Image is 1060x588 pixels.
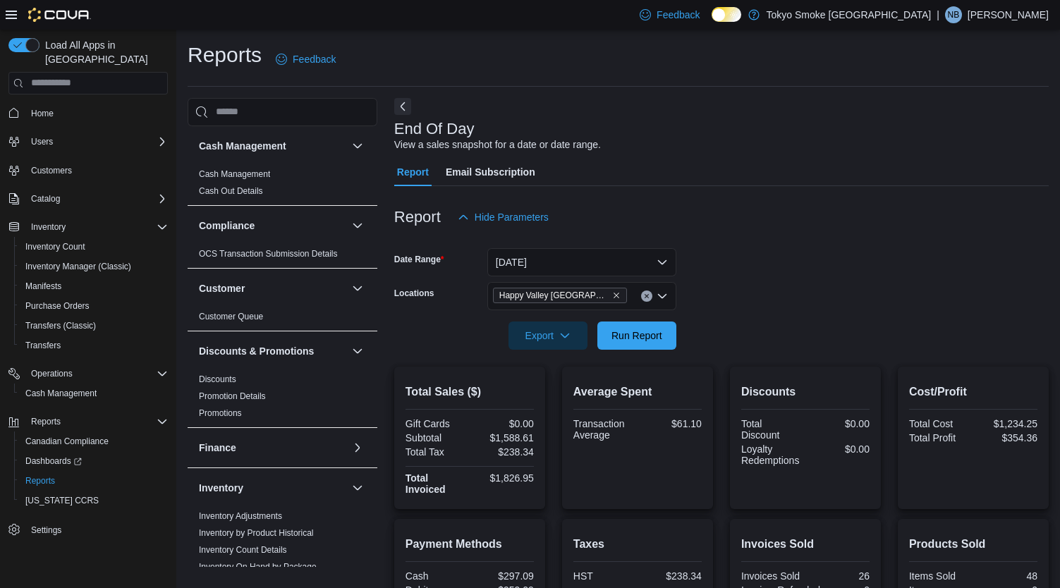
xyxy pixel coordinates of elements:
h2: Total Sales ($) [406,384,534,400]
img: Cova [28,8,91,22]
span: Load All Apps in [GEOGRAPHIC_DATA] [39,38,168,66]
button: Next [394,98,411,115]
button: Run Report [597,321,676,350]
span: Transfers [25,340,61,351]
div: Total Cost [909,418,970,429]
button: Hide Parameters [452,203,554,231]
h1: Reports [188,41,262,69]
h3: Inventory [199,481,243,495]
div: $1,588.61 [473,432,534,443]
p: [PERSON_NAME] [968,6,1049,23]
button: Catalog [25,190,66,207]
span: Inventory Count [20,238,168,255]
button: [US_STATE] CCRS [14,491,173,510]
h2: Invoices Sold [741,536,870,553]
span: Inventory by Product Historical [199,527,314,539]
a: Feedback [634,1,705,29]
span: Users [25,133,168,150]
div: $297.09 [473,570,534,582]
h3: Customer [199,281,245,295]
button: Inventory [25,219,71,235]
div: $238.34 [473,446,534,458]
span: Operations [31,368,73,379]
span: Inventory [25,219,168,235]
button: Compliance [199,219,346,233]
h2: Discounts [741,384,870,400]
span: Settings [31,525,61,536]
button: Discounts & Promotions [199,344,346,358]
h3: Discounts & Promotions [199,344,314,358]
button: Customer [349,280,366,297]
a: Home [25,105,59,122]
button: Open list of options [657,290,668,302]
button: Inventory [3,217,173,237]
nav: Complex example [8,97,168,577]
p: Tokyo Smoke [GEOGRAPHIC_DATA] [767,6,932,23]
div: 48 [976,570,1037,582]
span: Promotions [199,408,242,419]
button: Export [508,321,587,350]
a: Customers [25,162,78,179]
div: Cash [406,570,467,582]
a: Feedback [270,45,341,73]
a: Cash Management [20,385,102,402]
strong: Total Invoiced [406,472,446,495]
span: Purchase Orders [20,298,168,314]
label: Date Range [394,254,444,265]
a: Cash Management [199,169,270,179]
button: Finance [349,439,366,456]
button: Canadian Compliance [14,431,173,451]
div: $1,826.95 [473,472,534,484]
span: Dashboards [20,453,168,470]
button: [DATE] [487,248,676,276]
span: Inventory Count Details [199,544,287,556]
span: Cash Management [25,388,97,399]
a: Discounts [199,374,236,384]
span: Settings [25,520,168,538]
span: Cash Management [20,385,168,402]
div: Gift Cards [406,418,467,429]
button: Inventory Manager (Classic) [14,257,173,276]
div: Cash Management [188,166,377,205]
div: $0.00 [808,418,870,429]
h2: Average Spent [573,384,702,400]
span: Dashboards [25,455,82,467]
span: Manifests [20,278,168,295]
a: [US_STATE] CCRS [20,492,104,509]
span: Operations [25,365,168,382]
button: Reports [25,413,66,430]
h2: Cost/Profit [909,384,1037,400]
span: Hide Parameters [475,210,549,224]
button: Reports [3,412,173,431]
button: Cash Management [349,137,366,154]
div: Total Tax [406,446,467,458]
a: Dashboards [20,453,87,470]
span: Customer Queue [199,311,263,322]
div: Invoices Sold [741,570,803,582]
span: Inventory [31,221,66,233]
button: Cash Management [199,139,346,153]
span: Transfers (Classic) [20,317,168,334]
button: Compliance [349,217,366,234]
button: Transfers [14,336,173,355]
p: | [937,6,939,23]
label: Locations [394,288,434,299]
span: Export [517,321,579,350]
span: Cash Management [199,169,270,180]
a: Inventory Adjustments [199,511,282,521]
a: Inventory Count [20,238,91,255]
button: Users [25,133,59,150]
span: Users [31,136,53,147]
span: Reports [25,475,55,486]
span: Purchase Orders [25,300,90,312]
div: Transaction Average [573,418,635,441]
span: Feedback [657,8,700,22]
h3: End Of Day [394,121,475,137]
h2: Taxes [573,536,702,553]
span: Inventory Manager (Classic) [20,258,168,275]
h3: Compliance [199,219,255,233]
span: Promotion Details [199,391,266,402]
button: Inventory [199,481,346,495]
div: Total Profit [909,432,970,443]
button: Purchase Orders [14,296,173,316]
